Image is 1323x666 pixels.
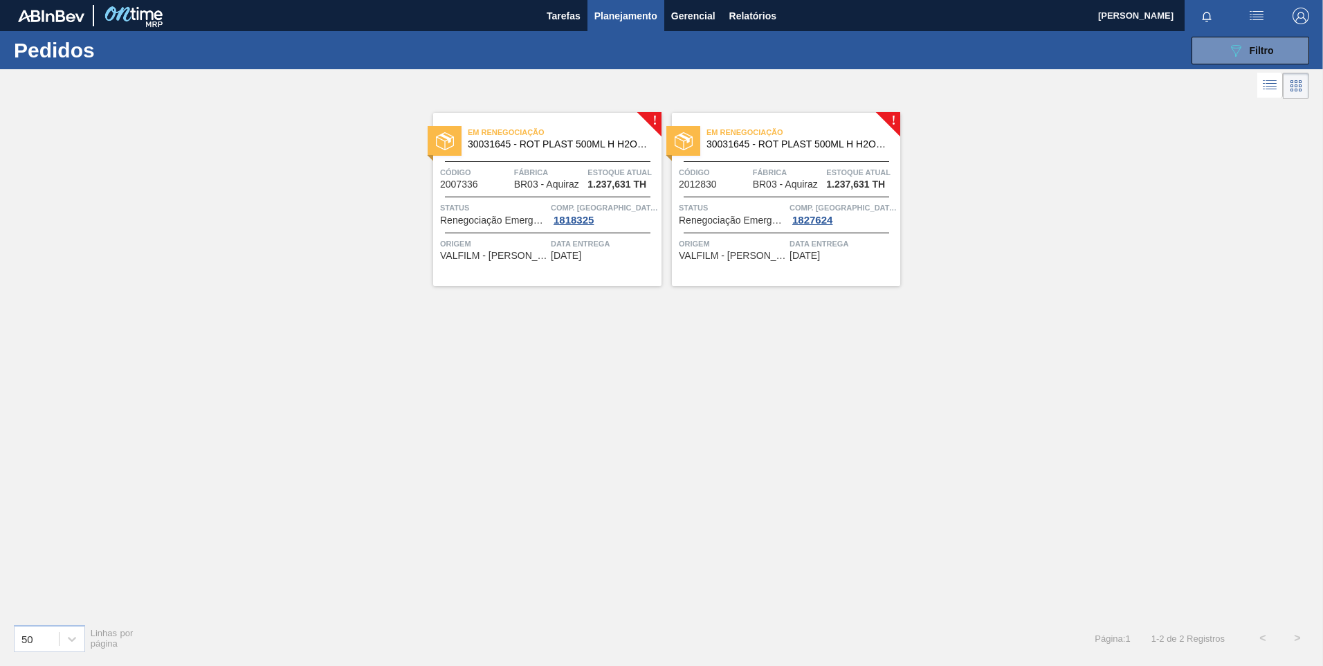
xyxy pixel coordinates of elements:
img: userActions [1248,8,1265,24]
span: 1.237,631 TH [587,179,646,190]
span: Gerencial [671,8,715,24]
span: Relatórios [729,8,776,24]
span: 22/09/2025 [790,251,820,261]
a: !statusEm renegociação30031645 - ROT PLAST 500ML H H2OH LIMAO IN211Código2012830FábricaBR03 - Aqu... [661,113,900,286]
span: Página : 1 [1095,633,1130,644]
button: Notificações [1185,6,1229,26]
div: 50 [21,633,33,645]
span: Renegociação Emergencial de Pedido [679,215,786,226]
span: Status [440,201,547,215]
span: 2007336 [440,179,478,190]
div: 1818325 [551,215,596,226]
span: Fábrica [514,165,585,179]
span: VALFILM - LORENA (SP) [440,251,547,261]
div: 1827624 [790,215,835,226]
img: status [675,132,693,150]
button: Filtro [1192,37,1309,64]
span: Status [679,201,786,215]
button: < [1246,621,1280,656]
a: Comp. [GEOGRAPHIC_DATA]1818325 [551,201,658,226]
span: Data entrega [790,237,897,251]
img: status [436,132,454,150]
span: Linhas por página [91,628,134,649]
span: Estoque atual [826,165,897,179]
span: Planejamento [594,8,657,24]
span: Em renegociação [468,125,661,139]
span: Origem [440,237,547,251]
span: Comp. Carga [551,201,658,215]
span: BR03 - Aquiraz [753,179,818,190]
span: 2012830 [679,179,717,190]
img: Logout [1293,8,1309,24]
span: BR03 - Aquiraz [514,179,579,190]
span: 30031645 - ROT PLAST 500ML H H2OH LIMAO IN211 [468,139,650,150]
span: Filtro [1250,45,1274,56]
span: Origem [679,237,786,251]
span: Código [440,165,511,179]
span: 1.237,631 TH [826,179,885,190]
div: Visão em Lista [1257,73,1283,99]
span: Comp. Carga [790,201,897,215]
span: Tarefas [547,8,581,24]
span: 30031645 - ROT PLAST 500ML H H2OH LIMAO IN211 [706,139,889,150]
div: Visão em Cards [1283,73,1309,99]
span: VALFILM - LORENA (SP) [679,251,786,261]
h1: Pedidos [14,42,221,58]
button: > [1280,621,1315,656]
span: Data entrega [551,237,658,251]
a: Comp. [GEOGRAPHIC_DATA]1827624 [790,201,897,226]
span: 1 - 2 de 2 Registros [1151,633,1225,644]
span: 12/09/2025 [551,251,581,261]
span: Estoque atual [587,165,658,179]
span: Renegociação Emergencial de Pedido [440,215,547,226]
a: !statusEm renegociação30031645 - ROT PLAST 500ML H H2OH LIMAO IN211Código2007336FábricaBR03 - Aqu... [423,113,661,286]
span: Fábrica [753,165,823,179]
img: TNhmsLtSVTkK8tSr43FrP2fwEKptu5GPRR3wAAAABJRU5ErkJggg== [18,10,84,22]
span: Em renegociação [706,125,900,139]
span: Código [679,165,749,179]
